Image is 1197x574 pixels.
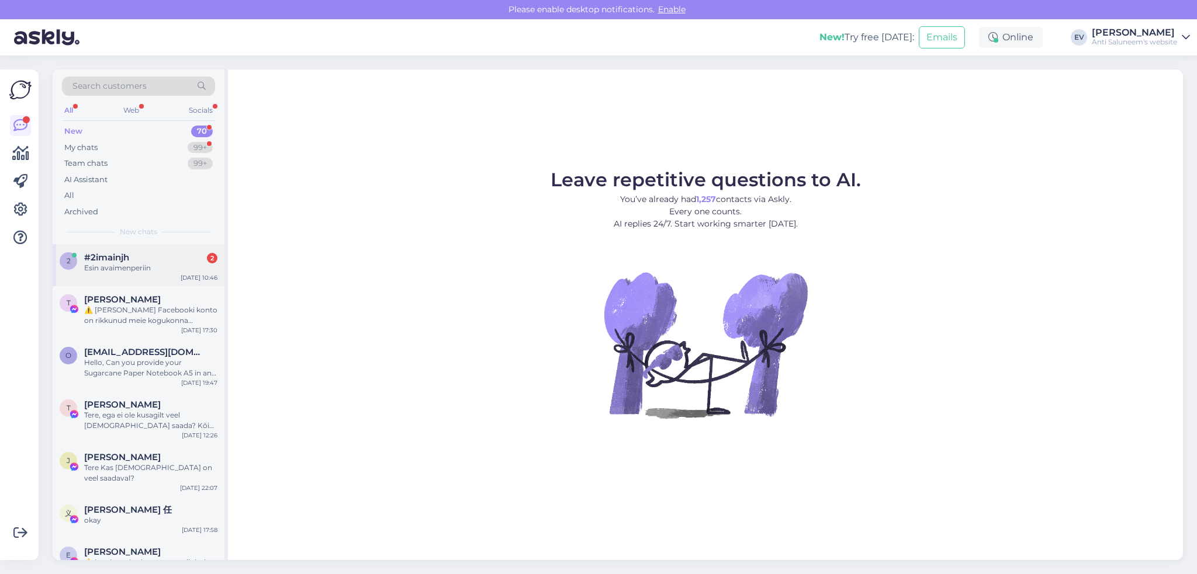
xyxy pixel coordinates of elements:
span: New chats [120,227,157,237]
div: [DATE] 10:46 [181,273,217,282]
div: All [64,190,74,201]
span: #2imainjh [84,252,129,263]
div: 70 [191,126,213,137]
span: Leave repetitive questions to AI. [551,168,861,191]
div: My chats [64,142,98,154]
div: AI Assistant [64,174,108,186]
div: Archived [64,206,98,218]
b: New! [819,32,845,43]
span: Eliza Adamska [84,547,161,557]
p: You’ve already had contacts via Askly. Every one counts. AI replies 24/7. Start working smarter [... [551,193,861,230]
div: All [62,103,75,118]
div: Web [121,103,141,118]
div: Esin avaimenperiin [84,263,217,273]
span: o [65,351,71,360]
div: ⚠️ [PERSON_NAME] Facebooki konto on rikkunud meie kogukonna standardeid. Meie süsteem on saanud p... [84,305,217,326]
span: T [67,298,71,307]
div: [DATE] 19:47 [181,378,217,387]
a: [PERSON_NAME]Anti Saluneem's website [1092,28,1190,47]
div: 2 [207,253,217,263]
span: J [67,456,70,465]
div: Socials [186,103,215,118]
span: Tom Haja [84,294,161,305]
span: Search customers [72,80,147,92]
span: Triin Mägi [84,399,161,410]
div: [DATE] 17:58 [182,526,217,534]
span: E [66,551,71,559]
b: 1,257 [696,194,716,204]
div: Try free [DATE]: [819,30,914,44]
div: Anti Saluneem's website [1092,37,1177,47]
div: 99+ [188,142,213,154]
span: otopix@gmail.com [84,347,206,357]
span: 2 [67,256,71,265]
div: Team chats [64,158,108,169]
div: [PERSON_NAME] [1092,28,1177,37]
span: 义 [65,509,72,517]
div: Tere Kas [DEMOGRAPHIC_DATA] on veel saadaval? [84,462,217,483]
span: Enable [655,4,689,15]
div: okay [84,515,217,526]
img: Askly Logo [9,79,32,101]
div: New [64,126,82,137]
div: EV [1071,29,1087,46]
div: Tere, ega ei ole kusagilt veel [DEMOGRAPHIC_DATA] saada? Kõik läksid välja [84,410,217,431]
div: [DATE] 12:26 [182,431,217,440]
span: 义平 任 [84,505,172,515]
img: No Chat active [600,239,811,450]
div: [DATE] 17:30 [181,326,217,335]
div: Online [979,27,1043,48]
div: [DATE] 22:07 [180,483,217,492]
div: Hello, Can you provide your Sugarcane Paper Notebook A5 in an unlined (blank) version? The produc... [84,357,217,378]
div: 99+ [188,158,213,169]
span: Jaanika Palmik [84,452,161,462]
span: T [67,403,71,412]
button: Emails [919,26,965,48]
